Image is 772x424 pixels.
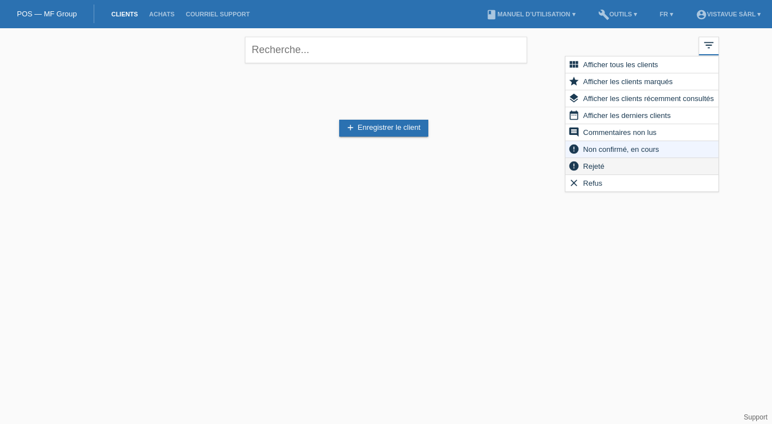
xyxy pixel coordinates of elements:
[581,108,672,122] span: Afficher les derniers clients
[346,123,355,132] i: add
[568,143,580,155] i: error
[598,9,609,20] i: build
[568,160,580,172] i: error
[106,11,143,18] a: Clients
[703,39,715,51] i: filter_list
[568,59,580,70] i: view_module
[245,37,527,63] input: Recherche...
[696,9,707,20] i: account_circle
[654,11,679,18] a: FR ▾
[180,11,255,18] a: Courriel Support
[581,125,658,139] span: Commentaires non lus
[17,10,77,18] a: POS — MF Group
[744,413,767,421] a: Support
[581,142,660,156] span: Non confirmé, en cours
[690,11,766,18] a: account_circleVistavue Sàrl ▾
[593,11,643,18] a: buildOutils ▾
[568,76,580,87] i: star
[568,177,580,189] i: clear
[143,11,180,18] a: Achats
[581,176,604,190] span: Refus
[486,9,497,20] i: book
[568,126,580,138] i: comment
[568,110,580,121] i: date_range
[581,58,660,71] span: Afficher tous les clients
[581,159,606,173] span: Rejeté
[339,120,428,137] a: addEnregistrer le client
[581,91,716,105] span: Afficher les clients récemment consultés
[581,75,674,88] span: Afficher les clients marqués
[568,93,580,104] i: layers
[480,11,581,18] a: bookManuel d’utilisation ▾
